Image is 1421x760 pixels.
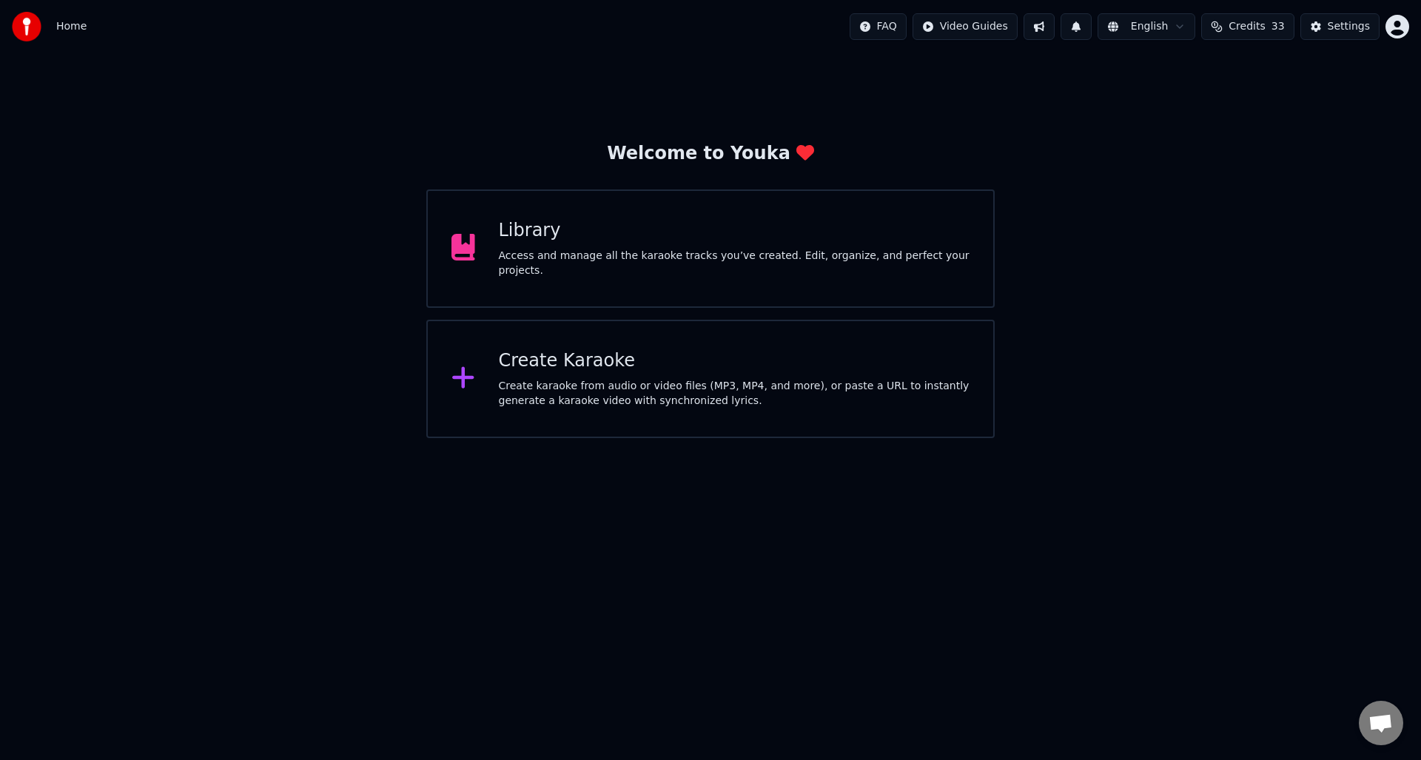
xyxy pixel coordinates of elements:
button: Settings [1300,13,1380,40]
a: Open chat [1359,701,1403,745]
span: 33 [1271,19,1285,34]
div: Settings [1328,19,1370,34]
div: Access and manage all the karaoke tracks you’ve created. Edit, organize, and perfect your projects. [499,249,970,278]
div: Welcome to Youka [607,142,814,166]
nav: breadcrumb [56,19,87,34]
div: Create Karaoke [499,349,970,373]
img: youka [12,12,41,41]
button: FAQ [850,13,907,40]
span: Home [56,19,87,34]
button: Video Guides [913,13,1018,40]
span: Credits [1229,19,1265,34]
button: Credits33 [1201,13,1294,40]
div: Library [499,219,970,243]
div: Create karaoke from audio or video files (MP3, MP4, and more), or paste a URL to instantly genera... [499,379,970,408]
